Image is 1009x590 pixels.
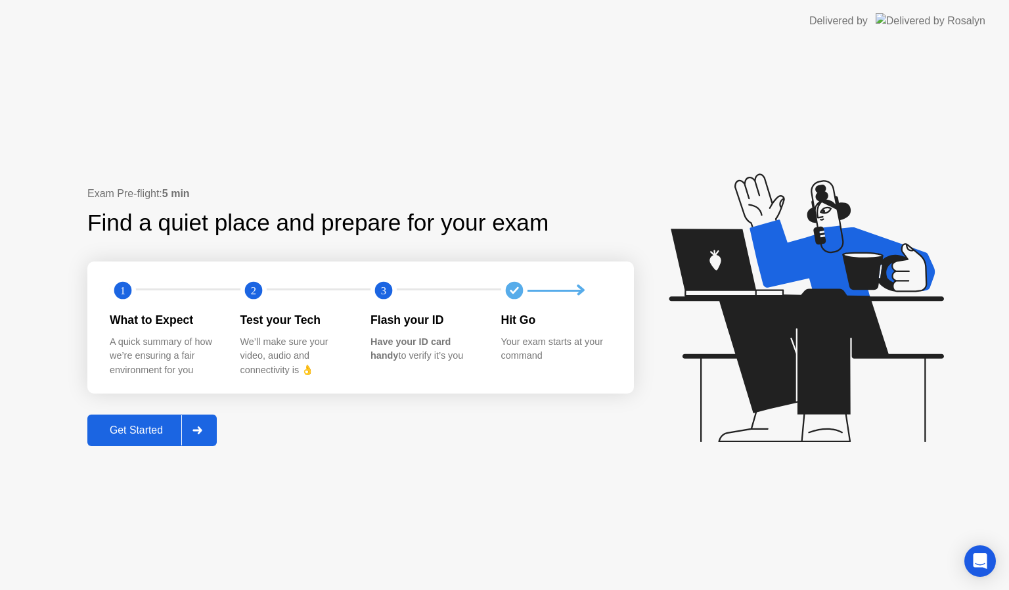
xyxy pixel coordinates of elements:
text: 3 [381,284,386,297]
div: Exam Pre-flight: [87,186,634,202]
button: Get Started [87,415,217,446]
div: Your exam starts at your command [501,335,611,363]
text: 2 [250,284,256,297]
b: 5 min [162,188,190,199]
div: A quick summary of how we’re ensuring a fair environment for you [110,335,219,378]
div: Test your Tech [240,311,350,329]
b: Have your ID card handy [370,336,451,361]
div: Delivered by [809,13,868,29]
div: We’ll make sure your video, audio and connectivity is 👌 [240,335,350,378]
div: Open Intercom Messenger [964,545,996,577]
div: to verify it’s you [370,335,480,363]
div: Flash your ID [370,311,480,329]
div: Hit Go [501,311,611,329]
div: Get Started [91,424,181,436]
div: Find a quiet place and prepare for your exam [87,206,550,240]
text: 1 [120,284,125,297]
div: What to Expect [110,311,219,329]
img: Delivered by Rosalyn [876,13,985,28]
